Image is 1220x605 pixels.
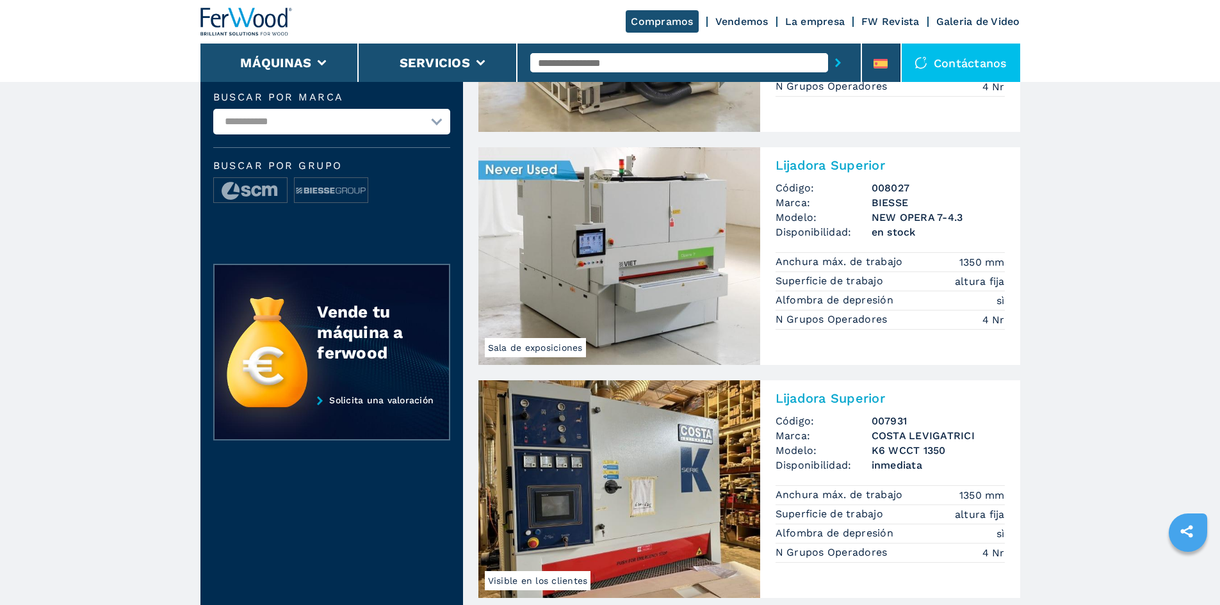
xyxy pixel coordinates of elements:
em: sì [996,293,1005,308]
h3: 008027 [872,181,1005,195]
p: Alfombra de depresión [776,526,897,540]
p: Superficie de trabajo [776,274,887,288]
label: Buscar por marca [213,92,450,102]
span: Marca: [776,428,872,443]
span: inmediata [872,458,1005,472]
h3: 007931 [872,414,1005,428]
em: altura fija [955,507,1005,522]
a: La empresa [785,15,845,28]
p: Anchura máx. de trabajo [776,255,906,269]
em: 1350 mm [959,488,1005,503]
span: Modelo: [776,210,872,225]
h3: BIESSE [872,195,1005,210]
span: Disponibilidad: [776,225,872,239]
em: altura fija [955,274,1005,289]
a: Solicita una valoración [213,395,450,441]
span: en stock [872,225,1005,239]
span: Código: [776,414,872,428]
button: Máquinas [240,55,311,70]
img: Ferwood [200,8,293,36]
button: submit-button [828,48,848,77]
a: Galeria de Video [936,15,1020,28]
span: Buscar por grupo [213,161,450,171]
span: Sala de exposiciones [485,338,586,357]
h3: K6 WCCT 1350 [872,443,1005,458]
div: Vende tu máquina a ferwood [317,302,423,363]
h3: NEW OPERA 7-4.3 [872,210,1005,225]
img: image [214,178,287,204]
h3: COSTA LEVIGATRICI [872,428,1005,443]
img: Contáctanos [915,56,927,69]
em: 4 Nr [982,545,1005,560]
button: Servicios [400,55,470,70]
a: Lijadora Superior COSTA LEVIGATRICI K6 WCCT 1350Visible en los clientesLijadora SuperiorCódigo:00... [478,380,1020,598]
span: Código: [776,181,872,195]
span: Marca: [776,195,872,210]
a: sharethis [1171,515,1203,547]
p: N Grupos Operadores [776,79,891,93]
div: Contáctanos [902,44,1020,82]
a: Lijadora Superior BIESSE NEW OPERA 7-4.3Sala de exposicionesLijadora SuperiorCódigo:008027Marca:B... [478,147,1020,365]
a: FW Revista [861,15,920,28]
img: image [295,178,368,204]
em: 1350 mm [959,255,1005,270]
em: 4 Nr [982,79,1005,94]
em: 4 Nr [982,312,1005,327]
span: Visible en los clientes [485,571,591,590]
img: Lijadora Superior BIESSE NEW OPERA 7-4.3 [478,147,760,365]
p: N Grupos Operadores [776,312,891,327]
h2: Lijadora Superior [776,157,1005,173]
p: Anchura máx. de trabajo [776,488,906,502]
h2: Lijadora Superior [776,391,1005,406]
img: Lijadora Superior COSTA LEVIGATRICI K6 WCCT 1350 [478,380,760,598]
iframe: Chat [1166,547,1210,595]
em: sì [996,526,1005,541]
span: Disponibilidad: [776,458,872,472]
p: Superficie de trabajo [776,507,887,521]
p: Alfombra de depresión [776,293,897,307]
p: N Grupos Operadores [776,545,891,560]
a: Vendemos [715,15,769,28]
span: Modelo: [776,443,872,458]
a: Compramos [626,10,698,33]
